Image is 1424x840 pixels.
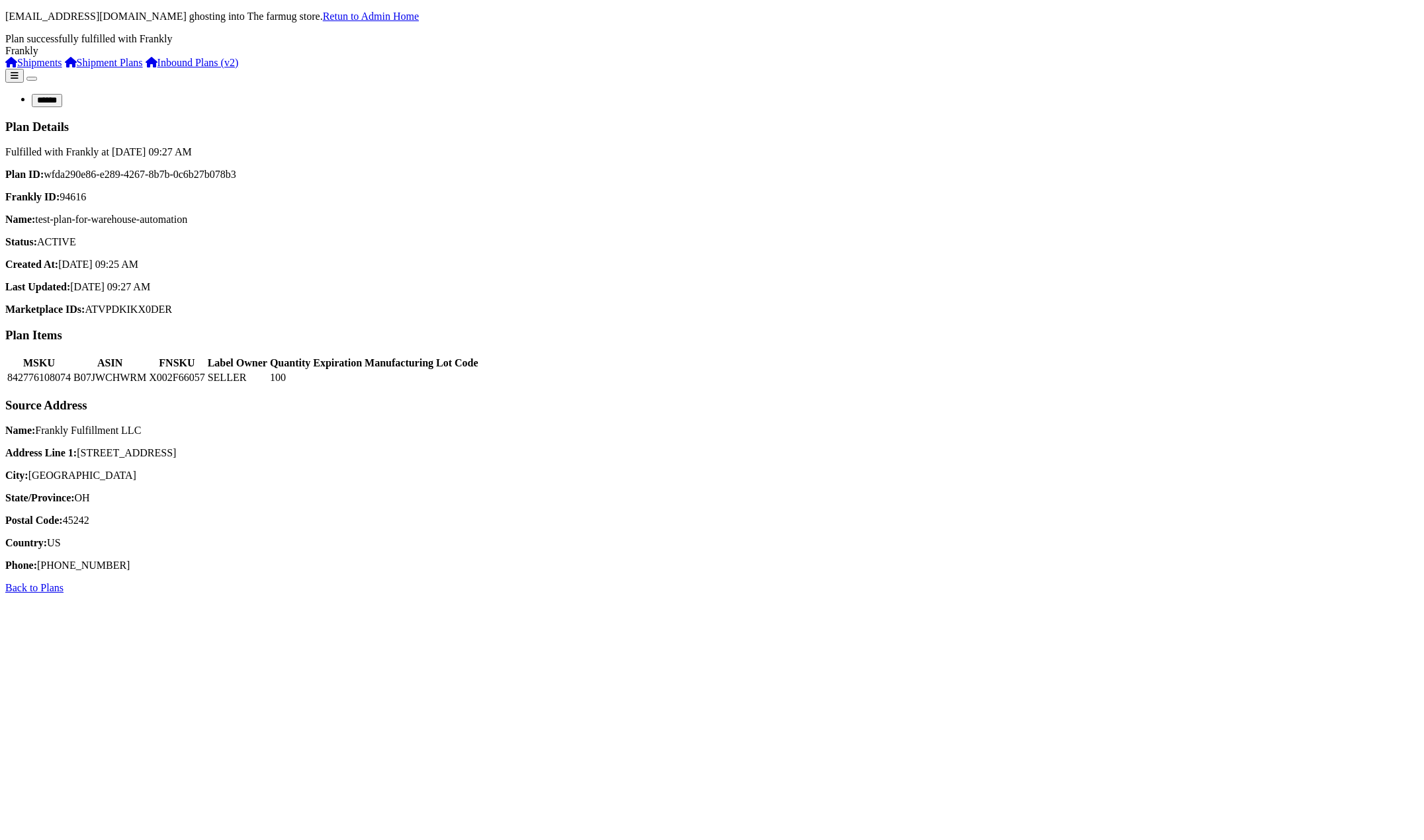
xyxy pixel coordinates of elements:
[5,560,37,571] strong: Phone:
[5,259,1419,271] p: [DATE] 09:25 AM
[5,492,1419,504] p: OH
[5,447,1419,459] p: [STREET_ADDRESS]
[5,304,85,315] strong: Marketplace IDs:
[5,425,35,436] strong: Name:
[312,357,363,370] th: Expiration
[269,371,311,384] td: 100
[26,77,37,81] button: Toggle navigation
[5,515,1419,526] p: 45242
[207,357,268,370] th: Label Owner
[5,537,1419,549] p: US
[5,191,60,202] strong: Frankly ID:
[5,169,44,180] strong: Plan ID:
[148,371,205,384] td: X002F66057
[5,11,1419,22] p: [EMAIL_ADDRESS][DOMAIN_NAME] ghosting into The farmug store.
[5,425,1419,437] p: Frankly Fulfillment LLC
[5,33,1419,45] div: Plan successfully fulfilled with Frankly
[5,537,47,548] strong: Country:
[5,582,64,593] a: Back to Plans
[323,11,419,22] a: Retun to Admin Home
[5,214,35,225] strong: Name:
[5,470,1419,482] p: [GEOGRAPHIC_DATA]
[5,169,1419,181] p: wfda290e86-e289-4267-8b7b-0c6b27b078b3
[5,398,1419,413] h3: Source Address
[269,357,311,370] th: Quantity
[5,236,1419,248] p: ACTIVE
[5,328,1419,343] h3: Plan Items
[5,191,1419,203] p: 94616
[5,492,75,503] strong: State/Province:
[5,259,58,270] strong: Created At:
[5,281,70,292] strong: Last Updated:
[5,57,62,68] a: Shipments
[148,357,205,370] th: FNSKU
[5,447,77,458] strong: Address Line 1:
[73,371,147,384] td: B07JWCHWRM
[5,236,37,247] strong: Status:
[7,371,71,384] td: 842776108074
[5,146,192,157] span: Fulfilled with Frankly at [DATE] 09:27 AM
[207,371,268,384] td: SELLER
[5,470,28,481] strong: City:
[7,357,71,370] th: MSKU
[5,120,1419,134] h3: Plan Details
[5,214,1419,226] p: test-plan-for-warehouse-automation
[5,304,1419,315] p: ATVPDKIKX0DER
[65,57,143,68] a: Shipment Plans
[5,45,1419,57] div: Frankly
[5,281,1419,293] p: [DATE] 09:27 AM
[146,57,239,68] a: Inbound Plans (v2)
[5,515,63,526] strong: Postal Code:
[5,560,1419,571] p: [PHONE_NUMBER]
[73,357,147,370] th: ASIN
[364,357,479,370] th: Manufacturing Lot Code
